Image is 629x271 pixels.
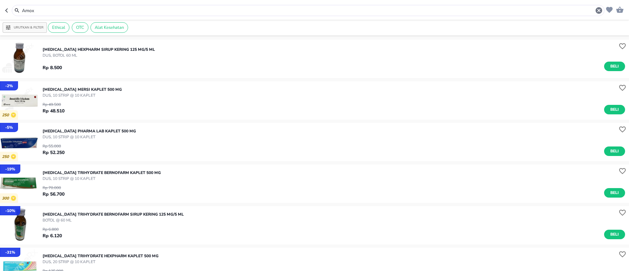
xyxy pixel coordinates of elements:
span: Ethical [48,25,69,30]
p: Rp 49.500 [43,102,65,107]
p: DUS, 20 STRIP @ 10 KAPLET [43,259,159,265]
span: Beli [609,148,620,155]
p: DUS, 10 STRIP @ 10 KAPLET [43,92,122,98]
p: 250 [2,113,11,118]
p: DUS, BOTOL 60 ML [43,52,155,58]
input: Cari 4000+ produk di sini [21,7,595,14]
p: DUS, 10 STRIP @ 10 KAPLET [43,176,161,182]
p: Rp 6.120 [43,232,62,239]
span: Beli [609,106,620,113]
div: OTC [72,22,88,33]
p: Urutkan & Filter [14,25,44,30]
button: Beli [604,146,625,156]
p: Rp 48.510 [43,107,65,114]
p: Rp 52.250 [43,149,65,156]
p: 250 [2,154,11,159]
div: Alat Kesehatan [90,22,128,33]
p: Rp 55.000 [43,143,65,149]
p: [MEDICAL_DATA] Hexpharm SIRUP KERING 125 MG/5 mL [43,47,155,52]
p: [MEDICAL_DATA] TRIHYDRATE Bernofarm SIRUP KERING 125 MG/5 mL [43,211,184,217]
span: Beli [609,231,620,238]
p: 300 [2,196,11,201]
p: BOTOL @ 60 ML [43,217,184,223]
span: OTC [72,25,88,30]
p: [MEDICAL_DATA] Pharma Lab KAPLET 500 MG [43,128,136,134]
button: Beli [604,105,625,114]
button: Beli [604,230,625,239]
p: - 2 % [5,83,13,89]
span: Beli [609,189,620,196]
button: Beli [604,188,625,198]
button: Urutkan & Filter [3,22,47,33]
p: Rp 56.700 [43,191,65,198]
p: DUS, 10 STRIP @ 10 KAPLET [43,134,136,140]
p: - 10 % [5,208,15,214]
p: [MEDICAL_DATA] TRIHYDRATE Hexpharm KAPLET 500 MG [43,253,159,259]
p: [MEDICAL_DATA] TRIHYDRATE Bernofarm KAPLET 500 MG [43,170,161,176]
p: [MEDICAL_DATA] Mersi KAPLET 500 MG [43,87,122,92]
p: Rp 6.800 [43,226,62,232]
p: Rp 70.000 [43,185,65,191]
p: - 5 % [5,125,13,130]
span: Beli [609,63,620,70]
p: - 31 % [5,249,15,255]
span: Alat Kesehatan [91,25,128,30]
p: - 19 % [5,166,15,172]
button: Beli [604,62,625,71]
div: Ethical [48,22,69,33]
p: Rp 8.500 [43,64,62,71]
